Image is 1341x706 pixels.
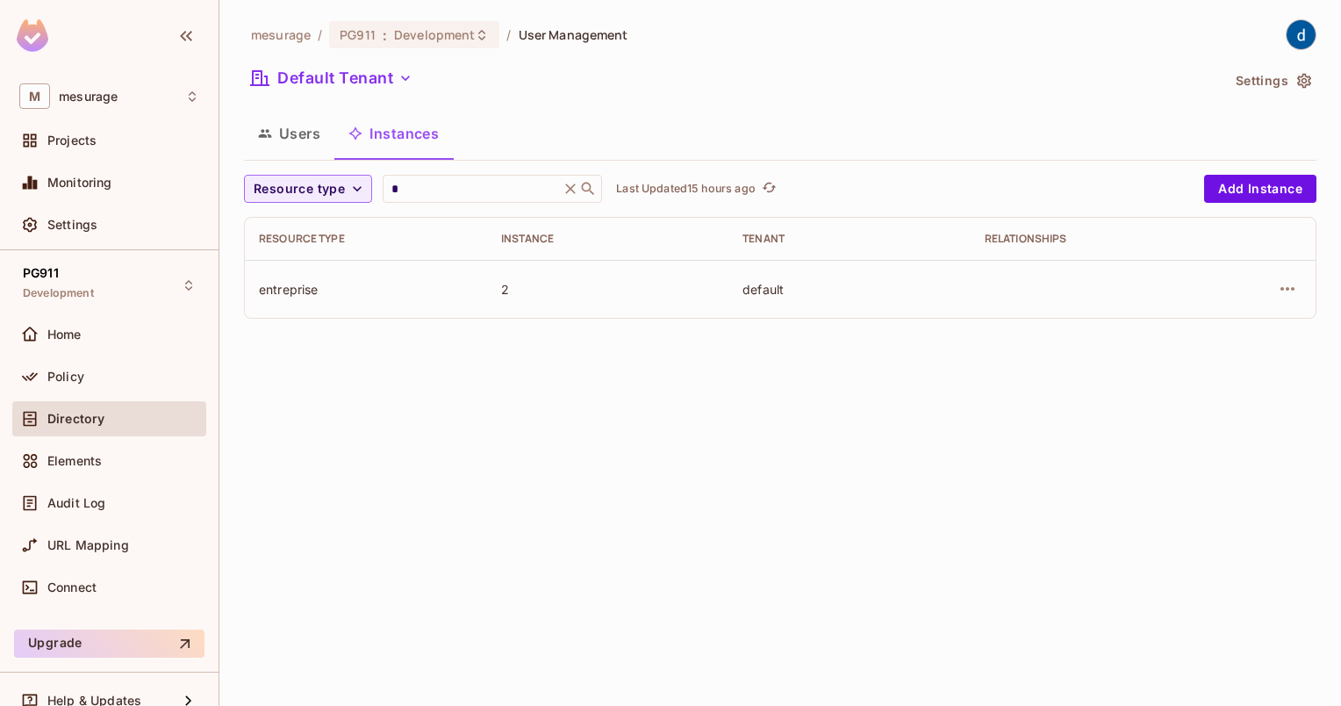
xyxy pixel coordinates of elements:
[47,538,129,552] span: URL Mapping
[14,630,204,658] button: Upgrade
[742,281,957,298] div: default
[759,178,780,199] button: refresh
[985,232,1199,246] div: Relationships
[616,182,756,196] p: Last Updated 15 hours ago
[47,370,84,384] span: Policy
[762,180,777,198] span: refresh
[17,19,48,52] img: SReyMgAAAABJRU5ErkJggg==
[47,454,102,468] span: Elements
[742,232,957,246] div: Tenant
[251,26,311,43] span: the active workspace
[1204,175,1316,203] button: Add Instance
[334,112,453,155] button: Instances
[259,281,473,298] div: entreprise
[244,64,420,92] button: Default Tenant
[244,112,334,155] button: Users
[47,412,104,426] span: Directory
[506,26,511,43] li: /
[47,218,97,232] span: Settings
[501,281,715,298] div: 2
[59,90,118,104] span: Workspace: mesurage
[47,328,82,342] span: Home
[756,178,780,199] span: Click to refresh data
[501,232,715,246] div: Instance
[394,26,475,43] span: Development
[1287,20,1316,49] img: dev 911gcl
[47,176,112,190] span: Monitoring
[19,83,50,109] span: M
[47,133,97,148] span: Projects
[1229,67,1316,95] button: Settings
[259,232,473,246] div: Resource type
[23,266,59,280] span: PG911
[340,26,376,43] span: PG911
[244,175,372,203] button: Resource type
[47,580,97,594] span: Connect
[382,28,388,42] span: :
[519,26,628,43] span: User Management
[23,286,94,300] span: Development
[254,178,345,200] span: Resource type
[47,496,105,510] span: Audit Log
[318,26,322,43] li: /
